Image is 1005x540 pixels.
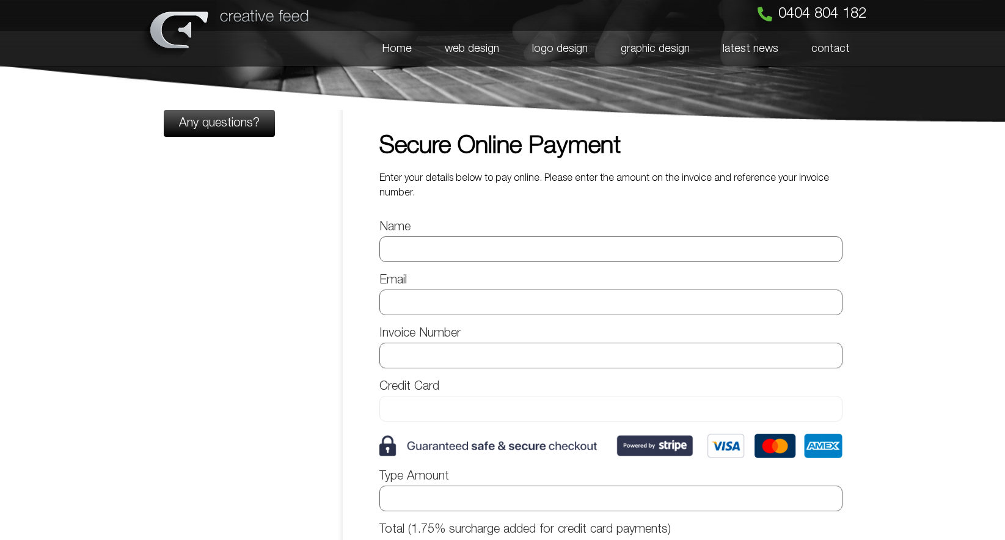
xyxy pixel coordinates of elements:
label: Type Amount [379,470,842,486]
span: Any questions? [179,117,260,130]
label: Total (1.75% surcharge added for credit card payments) [379,524,842,539]
label: Name [379,221,842,236]
a: Any questions? [164,110,275,137]
a: contact [795,31,866,67]
a: 0404 804 182 [758,7,866,21]
label: Email [379,274,842,290]
label: Invoice Number [379,327,842,343]
a: Home [366,31,428,67]
label: Credit Card [379,381,842,396]
nav: Menu [319,31,866,67]
span: 0404 804 182 [778,7,866,21]
h1: Secure Online Payment [379,134,842,159]
a: graphic design [604,31,706,67]
iframe: Secure card payment input frame [386,403,836,414]
a: web design [428,31,516,67]
a: latest news [706,31,795,67]
p: Enter your details below to pay online. Please enter the amount on the invoice and reference your... [379,171,842,200]
a: logo design [516,31,604,67]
